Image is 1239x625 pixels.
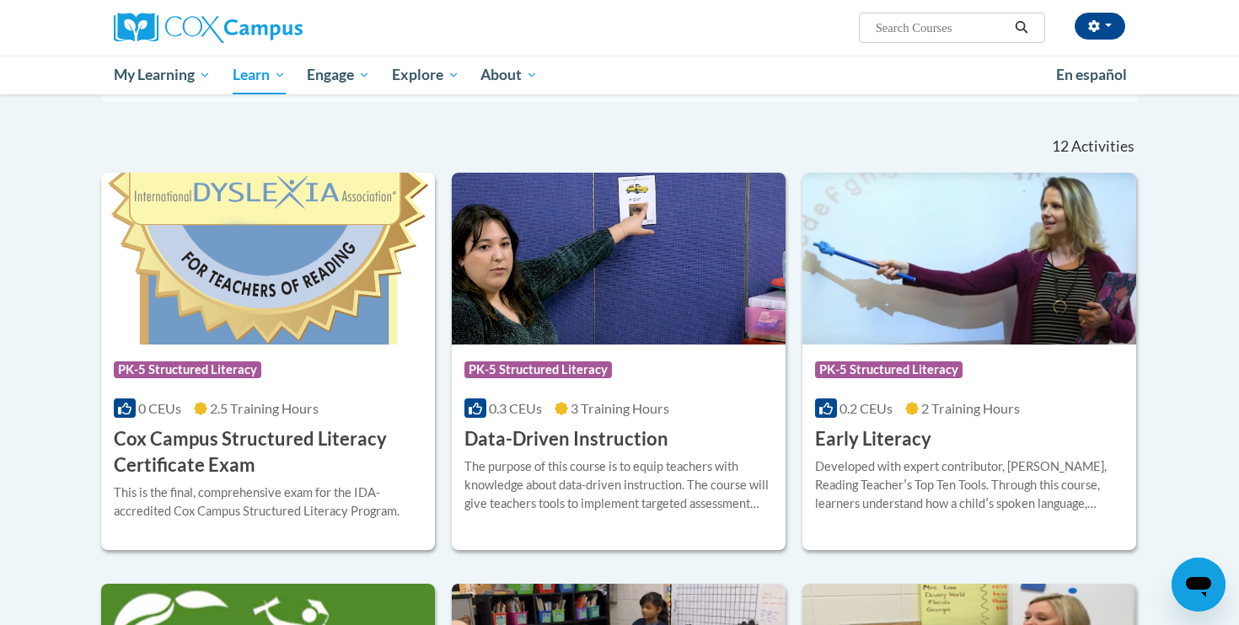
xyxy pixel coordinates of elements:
[921,400,1020,416] span: 2 Training Hours
[1071,137,1134,156] span: Activities
[464,361,612,378] span: PK-5 Structured Literacy
[307,65,370,85] span: Engage
[114,426,422,478] h3: Cox Campus Structured Literacy Certificate Exam
[464,457,773,513] div: The purpose of this course is to equip teachers with knowledge about data-driven instruction. The...
[138,400,181,416] span: 0 CEUs
[222,56,297,94] a: Learn
[381,56,470,94] a: Explore
[233,65,286,85] span: Learn
[101,173,435,550] a: Course LogoPK-5 Structured Literacy0 CEUs2.5 Training Hours Cox Campus Structured Literacy Certif...
[101,173,435,345] img: Course Logo
[114,13,434,43] a: Cox Campus
[470,56,550,94] a: About
[802,173,1136,345] img: Course Logo
[210,400,319,416] span: 2.5 Training Hours
[839,400,893,416] span: 0.2 CEUs
[452,173,786,550] a: Course LogoPK-5 Structured Literacy0.3 CEUs3 Training Hours Data-Driven InstructionThe purpose of...
[1056,66,1127,83] span: En español
[296,56,381,94] a: Engage
[815,361,963,378] span: PK-5 Structured Literacy
[1172,558,1226,612] iframe: Button to launch messaging window
[1045,57,1138,93] a: En español
[114,483,422,521] div: This is the final, comprehensive exam for the IDA-accredited Cox Campus Structured Literacy Program.
[392,65,459,85] span: Explore
[464,426,668,452] h3: Data-Driven Instruction
[489,400,542,416] span: 0.3 CEUs
[815,457,1124,513] div: Developed with expert contributor, [PERSON_NAME], Reading Teacherʹs Top Ten Tools. Through this c...
[103,56,222,94] a: My Learning
[114,13,303,43] img: Cox Campus
[114,65,211,85] span: My Learning
[802,173,1136,550] a: Course LogoPK-5 Structured Literacy0.2 CEUs2 Training Hours Early LiteracyDeveloped with expert c...
[1009,18,1034,38] button: Search
[815,426,931,452] h3: Early Literacy
[1075,13,1125,40] button: Account Settings
[874,18,1009,38] input: Search Courses
[452,173,786,345] img: Course Logo
[88,56,1150,94] div: Main menu
[480,65,538,85] span: About
[571,400,669,416] span: 3 Training Hours
[114,361,261,378] span: PK-5 Structured Literacy
[1052,137,1069,156] span: 12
